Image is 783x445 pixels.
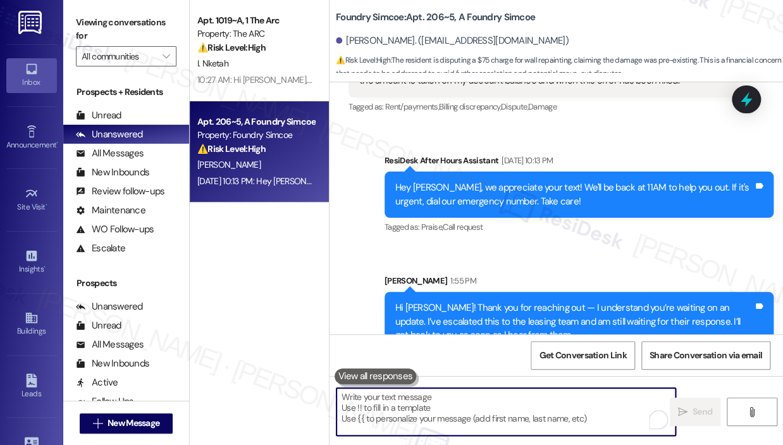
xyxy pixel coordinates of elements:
span: • [56,139,58,147]
div: [PERSON_NAME] [385,274,774,292]
strong: ⚠️ Risk Level: High [197,42,266,53]
input: All communities [82,46,156,66]
div: New Inbounds [76,357,149,370]
span: New Message [108,417,159,430]
div: Hi [PERSON_NAME]! Thank you for reaching out — I understand you’re waiting on an update. I’ve esc... [395,301,753,342]
span: • [46,201,47,210]
div: Hey [PERSON_NAME], we appreciate your text! We'll be back at 11AM to help you out. If it's urgent... [395,181,753,208]
a: Buildings [6,307,57,341]
div: Property: The ARC [197,27,314,41]
i:  [747,407,756,417]
span: Billing discrepancy , [439,101,501,112]
div: Escalate [76,242,125,255]
div: Apt. 206~5, A Foundry Simcoe [197,115,314,128]
div: ResiDesk After Hours Assistant [385,154,774,172]
div: Tagged as: [385,218,774,236]
button: Share Conversation via email [641,341,770,370]
div: New Inbounds [76,166,149,179]
a: Site Visit • [6,183,57,217]
div: [DATE] 10:13 PM [498,154,553,167]
div: Unread [76,109,121,122]
div: Prospects + Residents [63,85,189,99]
div: Apt. 1019~A, 1 The Arc [197,14,314,27]
div: Unread [76,319,121,332]
i:  [678,407,687,417]
span: Rent/payments , [385,101,439,112]
a: Insights • [6,245,57,279]
span: • [44,263,46,272]
label: Viewing conversations for [76,13,176,46]
div: Unanswered [76,128,143,141]
div: Active [76,376,118,389]
a: Leads [6,370,57,404]
button: Get Conversation Link [531,341,634,370]
b: Foundry Simcoe: Apt. 206~5, A Foundry Simcoe [336,11,535,24]
span: Praise , [421,222,443,232]
div: [DATE] 10:13 PM: Hey [PERSON_NAME], we appreciate your text! We'll be back at 11AM to help you ou... [197,175,756,187]
span: Dispute , [501,101,528,112]
div: Prospects [63,277,189,290]
div: All Messages [76,338,144,351]
button: Send [670,398,720,426]
div: Tagged as: [348,97,737,116]
textarea: To enrich screen reader interactions, please activate Accessibility in Grammarly extension settings [336,388,675,436]
div: Unanswered [76,300,143,313]
span: I. Nketah [197,58,228,69]
span: Call request [443,222,483,232]
div: Maintenance [76,204,145,217]
div: WO Follow-ups [76,223,154,236]
span: : The resident is disputing a $75 charge for wall repainting, claiming the damage was pre-existin... [336,54,783,81]
div: [PERSON_NAME]. ([EMAIL_ADDRESS][DOMAIN_NAME]) [336,34,569,47]
div: Review follow-ups [76,185,164,198]
span: Send [693,405,712,418]
i:  [93,418,102,429]
div: 1:55 PM [447,274,476,287]
strong: ⚠️ Risk Level: High [336,55,390,65]
strong: ⚠️ Risk Level: High [197,143,266,154]
span: Damage [528,101,557,112]
div: Follow Ups [76,395,134,408]
span: [PERSON_NAME] [197,159,261,170]
span: Get Conversation Link [539,349,626,362]
div: Property: Foundry Simcoe [197,128,314,142]
a: Inbox [6,58,57,92]
i:  [163,51,170,61]
div: All Messages [76,147,144,160]
button: New Message [80,413,173,434]
span: Share Conversation via email [650,349,762,362]
img: ResiDesk Logo [18,11,44,34]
